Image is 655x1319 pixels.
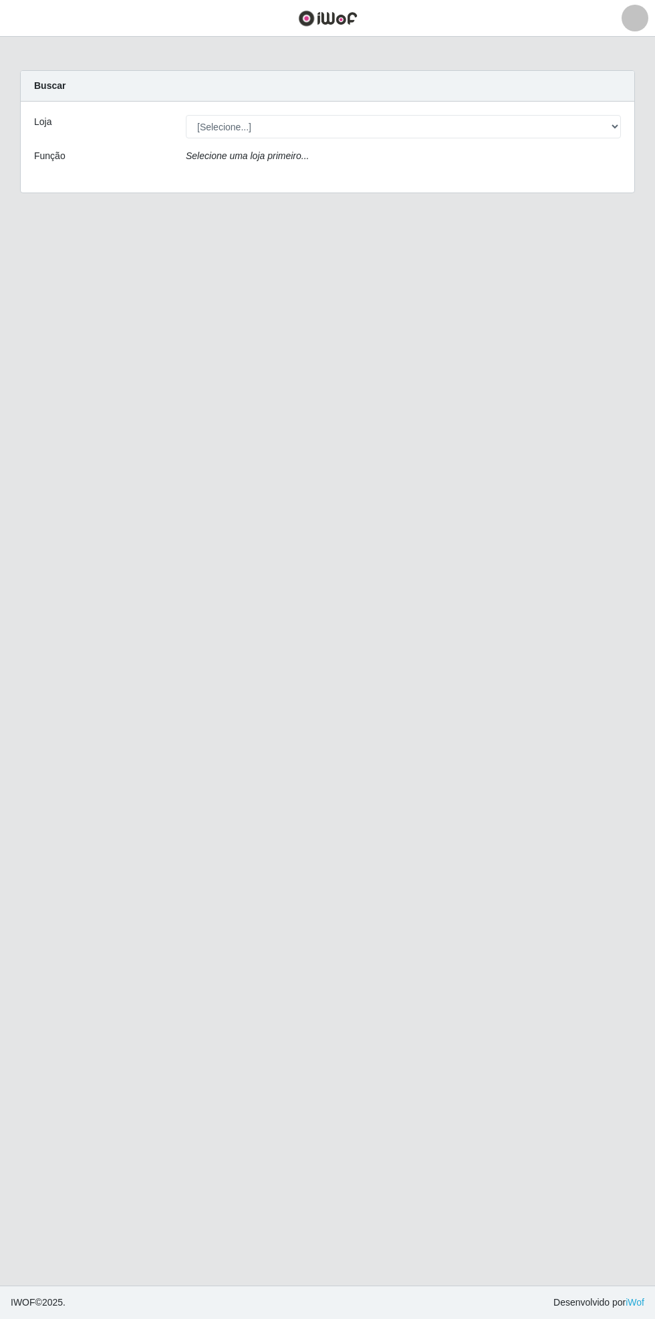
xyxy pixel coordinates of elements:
[553,1296,644,1310] span: Desenvolvido por
[34,149,65,163] label: Função
[11,1297,35,1308] span: IWOF
[298,10,358,27] img: CoreUI Logo
[34,80,65,91] strong: Buscar
[34,115,51,129] label: Loja
[11,1296,65,1310] span: © 2025 .
[626,1297,644,1308] a: iWof
[186,150,309,161] i: Selecione uma loja primeiro...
